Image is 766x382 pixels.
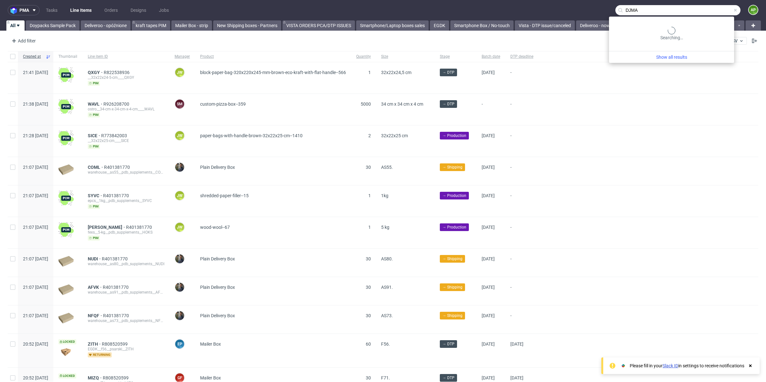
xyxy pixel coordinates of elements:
span: Stage [440,54,471,59]
div: Searching… [612,27,732,41]
span: [PERSON_NAME] [88,225,126,230]
span: [DATE] [482,375,495,380]
span: [DATE] [510,375,523,380]
a: Mailer Box - strip [171,20,212,31]
span: - [510,256,533,269]
span: 1 [368,70,371,75]
div: warehouse__as91__pdb_supplements__AFVK [88,290,164,295]
a: COML [88,165,104,170]
div: warehouse__as55__pdb_supplements__COML [88,170,164,175]
span: 1 [368,225,371,230]
figcaption: SM [175,100,184,109]
span: [DATE] [482,341,495,347]
span: 30 [366,313,371,318]
a: Vista - DTP issue/canceled [515,20,575,31]
span: 21:07 [DATE] [23,165,48,170]
span: 21:28 [DATE] [23,133,48,138]
span: custom-pizza-box--359 [200,101,246,107]
span: 30 [366,375,371,380]
span: 21:38 [DATE] [23,101,48,107]
a: R401381770 [104,165,131,170]
img: Maciej Sobola [175,283,184,292]
span: R401381770 [102,256,129,261]
a: Deliveroo - nowe torby [576,20,627,31]
div: ostro__34-cm-x-34-cm-x-4-cm____WAVL [88,107,164,112]
a: Smartphone Box / No-touch [450,20,514,31]
img: Maciej Sobola [175,311,184,320]
span: pim [88,81,100,86]
span: - [510,193,533,209]
span: 2 [368,133,371,138]
span: - [510,101,533,117]
span: Batch date [482,54,500,59]
span: 30 [366,285,371,290]
a: R401381770 [103,193,130,198]
span: Plain Delivery Box [200,313,235,318]
a: kraft tapes PIM [132,20,170,31]
a: R773842003 [101,133,128,138]
span: Plain Delivery Box [200,256,235,261]
span: → DTP [442,70,454,75]
img: data [58,348,74,356]
span: → DTP [442,101,454,107]
span: R926208700 [103,101,131,107]
a: Designs [127,5,150,15]
span: Locked [58,373,76,378]
span: F71. [381,375,390,380]
span: - [510,285,533,297]
span: - [510,133,533,149]
span: 21:07 [DATE] [23,225,48,230]
span: [DATE] [482,193,495,198]
span: [DATE] [482,256,495,261]
a: New Shipping boxes - Partners [213,20,281,31]
span: 20:52 [DATE] [23,375,48,380]
span: Plain Delivery Box [200,165,235,170]
div: warehouse__as80__pdb_supplements__NUDI [88,261,164,266]
div: fexs__5-kg__pdb_supplements__HOKS [88,230,164,235]
div: EGDK__f56__psarski__ZITH [88,347,164,352]
span: → Production [442,133,466,139]
a: Smartphone/Laptop boxes sales [356,20,429,31]
div: Please fill in your in settings to receive notifications [630,363,744,369]
a: WAVL [88,101,103,107]
span: Size [381,54,430,59]
span: pim [88,236,100,241]
a: R401381770 [126,225,153,230]
img: logo [11,7,19,14]
span: 21:07 [DATE] [23,256,48,261]
img: wHgJFi1I6lmhQAAAABJRU5ErkJggg== [58,131,74,146]
a: R822538936 [104,70,131,75]
a: NFQF [88,313,103,318]
a: MIZQ [88,375,103,380]
span: Quantity [356,54,371,59]
span: → Shipping [442,284,462,290]
a: R401381770 [103,285,130,290]
a: R401381770 [103,313,130,318]
figcaption: JW [175,131,184,140]
a: EGDK [430,20,449,31]
figcaption: EP [175,340,184,348]
a: Show all results [612,54,732,60]
span: shredded-paper-filler--15 [200,193,249,198]
span: NUDI [88,256,102,261]
div: __32x22x24-5-cm____QXGY [88,75,164,80]
a: Slack ID [663,363,678,368]
img: wHgJFi1I6lmhQAAAABJRU5ErkJggg== [58,99,74,114]
img: plain-eco.9b3ba858dad33fd82c36.png [58,284,74,295]
a: ZITH [88,341,102,347]
span: 21:07 [DATE] [23,313,48,318]
span: pim [88,144,100,149]
span: → Shipping [442,313,462,318]
img: wHgJFi1I6lmhQAAAABJRU5ErkJggg== [58,191,74,206]
a: R808520599 [103,375,130,380]
a: SICE [88,133,101,138]
a: Doypacks Sample Pack [26,20,79,31]
div: epcs__1kg__pdb_supplements__SYVC [88,198,164,203]
img: plain-eco.9b3ba858dad33fd82c36.png [58,164,74,175]
span: - [482,101,500,117]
